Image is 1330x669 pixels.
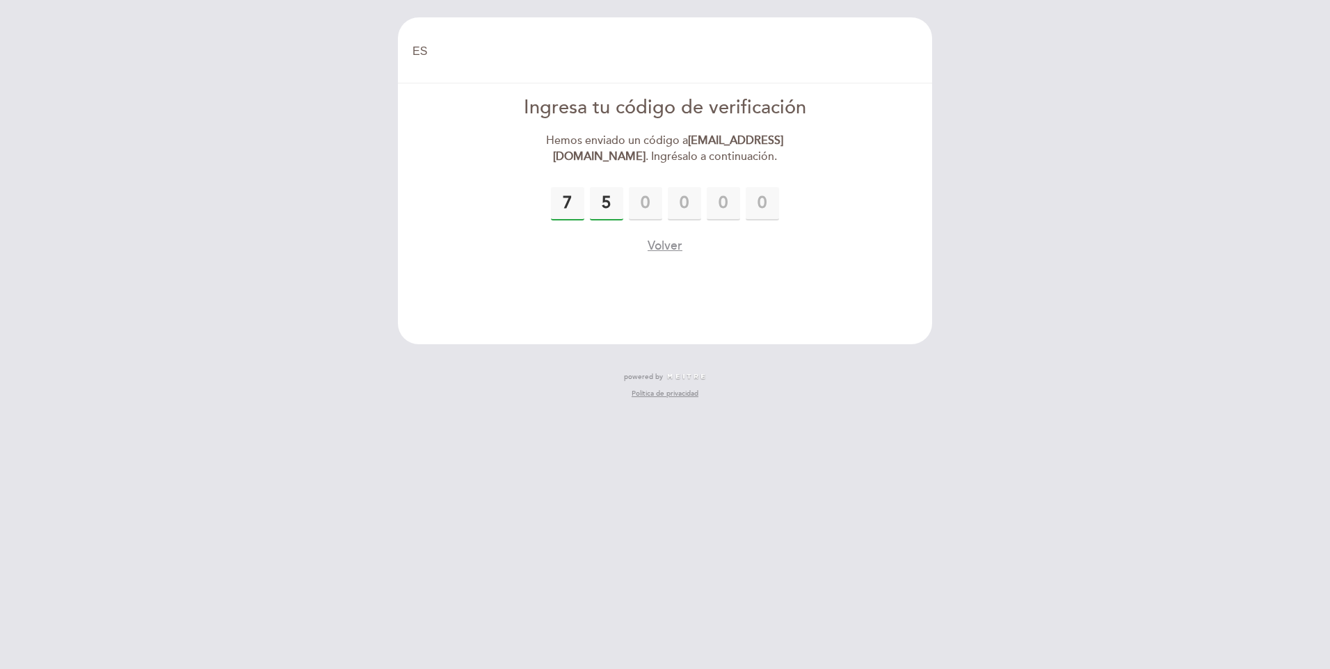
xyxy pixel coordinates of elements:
[648,237,682,255] button: Volver
[666,373,706,380] img: MEITRE
[506,133,825,165] div: Hemos enviado un código a . Ingrésalo a continuación.
[707,187,740,220] input: 0
[553,134,784,163] strong: [EMAIL_ADDRESS][DOMAIN_NAME]
[629,187,662,220] input: 0
[624,372,663,382] span: powered by
[590,187,623,220] input: 0
[551,187,584,220] input: 0
[506,95,825,122] div: Ingresa tu código de verificación
[624,372,706,382] a: powered by
[668,187,701,220] input: 0
[746,187,779,220] input: 0
[632,389,698,398] a: Política de privacidad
